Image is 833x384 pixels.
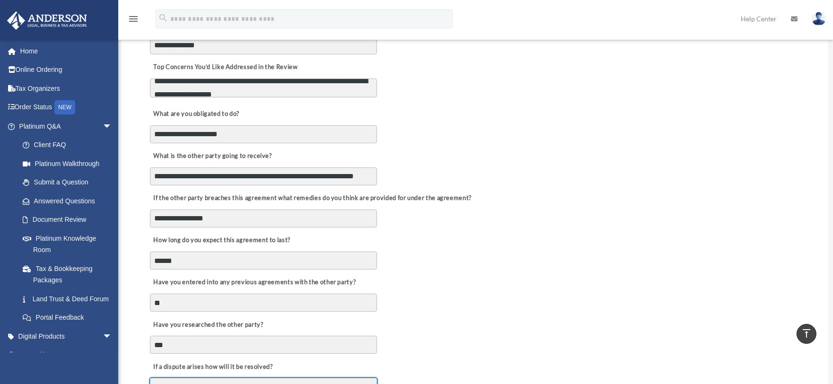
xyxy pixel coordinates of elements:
a: Tax & Bookkeeping Packages [13,259,126,289]
label: If a dispute arises how will it be resolved? [150,360,275,374]
label: Top Concerns You’d Like Addressed in the Review [150,61,300,74]
label: What are you obligated to do? [150,107,245,121]
a: Online Ordering [7,61,126,79]
span: arrow_drop_down [103,327,122,346]
a: vertical_align_top [797,324,816,344]
img: User Pic [812,12,826,26]
a: Platinum Knowledge Room [13,229,126,259]
a: My Entitiesarrow_drop_down [7,346,126,365]
span: arrow_drop_down [103,117,122,136]
i: menu [128,13,139,25]
span: arrow_drop_down [103,346,122,365]
a: Digital Productsarrow_drop_down [7,327,126,346]
a: Platinum Q&Aarrow_drop_down [7,117,126,136]
img: Anderson Advisors Platinum Portal [4,11,90,30]
a: Submit a Question [13,173,126,192]
div: NEW [54,100,75,114]
i: vertical_align_top [801,328,812,339]
i: search [158,13,168,23]
a: Document Review [13,210,122,229]
label: What is the other party going to receive? [150,150,274,163]
a: Client FAQ [13,136,126,155]
label: If the other party breaches this agreement what remedies do you think are provided for under the ... [150,192,474,205]
a: Answered Questions [13,192,126,210]
a: Order StatusNEW [7,98,126,117]
a: Platinum Walkthrough [13,154,126,173]
a: Tax Organizers [7,79,126,98]
a: menu [128,17,139,25]
a: Home [7,42,126,61]
label: How long do you expect this agreement to last? [150,234,293,247]
a: Portal Feedback [13,308,126,327]
label: Have you entered into any previous agreements with the other party? [150,276,359,289]
label: Have you researched the other party? [150,318,266,332]
a: Land Trust & Deed Forum [13,289,126,308]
